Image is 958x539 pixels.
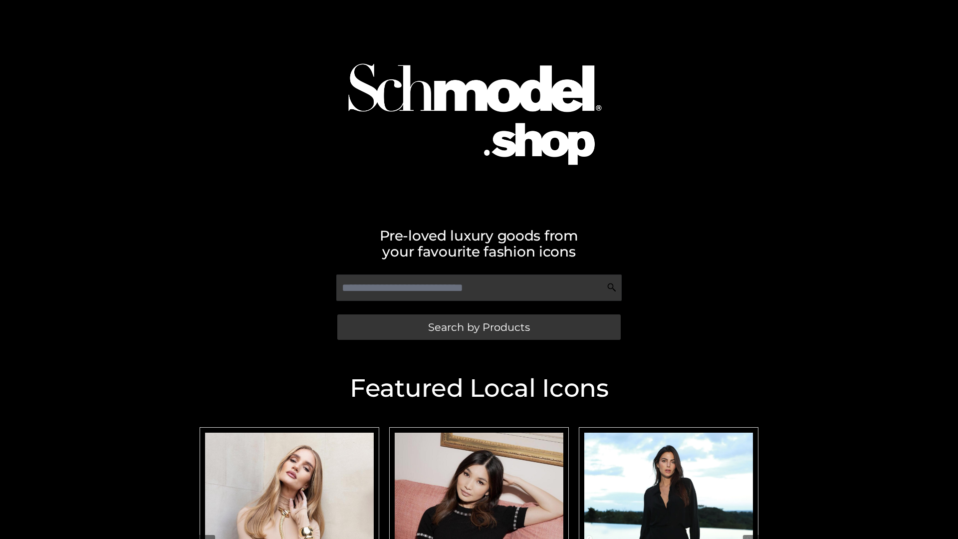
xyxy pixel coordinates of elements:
img: Search Icon [607,282,617,292]
a: Search by Products [337,314,621,340]
h2: Featured Local Icons​ [195,376,763,401]
span: Search by Products [428,322,530,332]
h2: Pre-loved luxury goods from your favourite fashion icons [195,228,763,260]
